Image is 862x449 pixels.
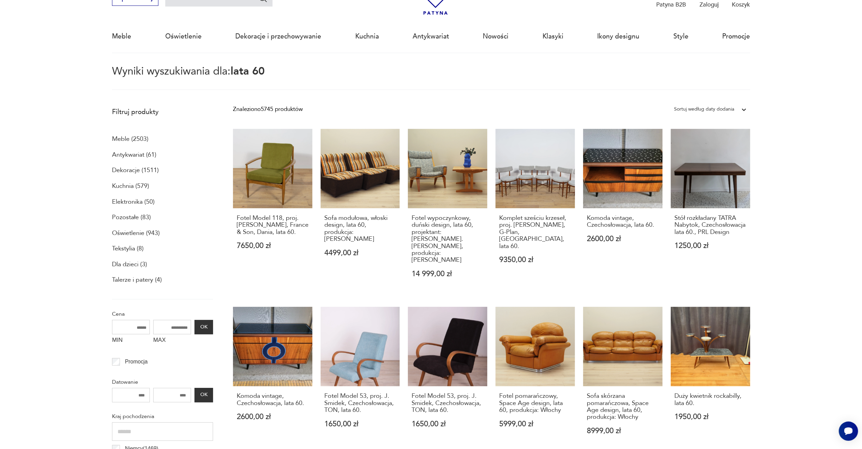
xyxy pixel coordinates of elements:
div: Sortuj według daty dodania [674,105,734,114]
a: Antykwariat (61) [112,149,156,161]
label: MAX [153,334,191,347]
a: Komplet sześciu krzeseł, proj. I. Kofod-Larsen, G-Plan, Wielka Brytania, lata 60.Komplet sześciu ... [495,129,575,294]
h3: Komplet sześciu krzeseł, proj. [PERSON_NAME], G-Plan, [GEOGRAPHIC_DATA], lata 60. [499,215,571,250]
a: Oświetlenie [165,21,202,52]
p: Patyna B2B [656,1,686,9]
a: Stół rozkładany TATRA Nabytok, Czechosłowacja lata 60., PRL DesignStół rozkładany TATRA Nabytok, ... [671,129,750,294]
p: 1250,00 zł [674,242,746,249]
p: Promocja [125,357,148,366]
h3: Stół rozkładany TATRA Nabytok, Czechosłowacja lata 60., PRL Design [674,215,746,236]
p: Koszyk [732,1,750,9]
p: Zaloguj [699,1,718,9]
p: Kraj pochodzenia [112,412,213,421]
a: Antykwariat [413,21,449,52]
h3: Komoda vintage, Czechosłowacja, lata 60. [237,393,309,407]
p: 9350,00 zł [499,256,571,263]
p: 1650,00 zł [324,420,396,428]
p: 2600,00 zł [237,413,309,420]
h3: Komoda vintage, Czechosłowacja, lata 60. [587,215,659,229]
h3: Sofa modułowa, włoski design, lata 60, produkcja: [PERSON_NAME] [324,215,396,243]
a: Style [673,21,688,52]
button: OK [194,388,213,402]
a: Dekoracje i przechowywanie [235,21,321,52]
p: 2600,00 zł [587,235,659,243]
a: Fotel wypoczynkowy, duński design, lata 60, projektant: Hans. J. Wegner, produkcja: GetamaFotel w... [408,129,487,294]
label: MIN [112,334,150,347]
a: Fotel Model 118, proj. Grete Jalk, France & Son, Dania, lata 60.Fotel Model 118, proj. [PERSON_NA... [233,129,312,294]
a: Komoda vintage, Czechosłowacja, lata 60.Komoda vintage, Czechosłowacja, lata 60.2600,00 zł [583,129,662,294]
a: Tekstylia (8) [112,243,144,255]
h3: Fotel Model 118, proj. [PERSON_NAME], France & Son, Dania, lata 60. [237,215,309,236]
a: Pozostałe (83) [112,212,151,223]
span: lata 60 [231,64,265,78]
p: 14 999,00 zł [412,270,483,278]
h3: Sofa skórzana pomarańczowa, Space Age design, lata 60, produkcja: Włochy [587,393,659,421]
a: Meble [112,21,131,52]
a: Elektronika (50) [112,196,155,208]
iframe: Smartsupp widget button [839,422,858,441]
a: Dekoracje (1511) [112,165,159,176]
p: 8999,00 zł [587,427,659,435]
a: Kuchnia (579) [112,180,149,192]
h3: Fotel Model 53, proj. J. Smidek, Czechosłowacja, TON, lata 60. [412,393,483,414]
a: Talerze i patery (4) [112,274,162,286]
p: 5999,00 zł [499,420,571,428]
div: Znaleziono 5745 produktów [233,105,303,114]
a: Kuchnia [355,21,379,52]
p: 1650,00 zł [412,420,483,428]
p: Filtruj produkty [112,108,213,116]
a: Nowości [483,21,508,52]
a: Dla dzieci (3) [112,259,147,270]
a: Meble (2503) [112,133,148,145]
h3: Fotel wypoczynkowy, duński design, lata 60, projektant: [PERSON_NAME]. [PERSON_NAME], produkcja: ... [412,215,483,264]
p: 7650,00 zł [237,242,309,249]
button: OK [194,320,213,334]
p: 4499,00 zł [324,249,396,257]
p: Datowanie [112,378,213,386]
h3: Duży kwietnik rockabilly, lata 60. [674,393,746,407]
a: Oświetlenie (943) [112,227,160,239]
p: 1950,00 zł [674,413,746,420]
h3: Fotel pomarańczowy, Space Age design, lata 60, produkcja: Włochy [499,393,571,414]
h3: Fotel Model 53, proj. J. Smidek, Czechosłowacja, TON, lata 60. [324,393,396,414]
p: Wyniki wyszukiwania dla: [112,66,750,90]
p: Cena [112,310,213,318]
a: Promocje [722,21,750,52]
a: Ikony designu [597,21,639,52]
a: Klasyki [542,21,563,52]
a: Sofa modułowa, włoski design, lata 60, produkcja: WłochySofa modułowa, włoski design, lata 60, pr... [321,129,400,294]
